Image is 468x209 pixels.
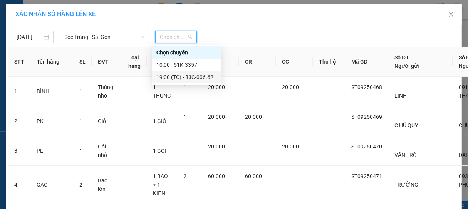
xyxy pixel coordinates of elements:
[440,4,462,25] button: Close
[4,4,31,31] img: logo.jpg
[156,61,216,69] div: 10:00 - 51K-3357
[153,118,166,124] span: 1 GIỎ
[8,106,30,136] td: 2
[156,48,216,57] div: Chọn chuyến
[313,47,345,77] th: Thu hộ
[208,114,225,120] span: 20.000
[156,73,216,81] div: 19:00 (TC) - 83C-006.62
[92,106,122,136] td: Giỏ
[79,182,82,188] span: 2
[92,47,122,77] th: ĐVT
[30,77,73,106] td: BÌNH
[208,173,225,179] span: 60.000
[153,148,166,154] span: 1 GÓI
[183,114,186,120] span: 1
[4,42,53,50] li: VP Sóc Trăng
[208,143,225,150] span: 20.000
[147,47,177,77] th: Ghi chú
[4,52,9,57] span: environment
[351,173,382,179] span: ST09250471
[8,47,30,77] th: STT
[4,4,112,33] li: Vĩnh Thành (Sóc Trăng)
[92,136,122,166] td: Gói nhỏ
[394,152,417,158] span: VĂN TRÒ
[8,77,30,106] td: 1
[160,31,192,43] span: Chọn chuyến
[79,88,82,94] span: 1
[394,122,418,128] span: C HÚ QUY
[53,42,102,50] li: VP Quận 8
[239,47,276,77] th: CR
[8,166,30,204] td: 4
[30,166,73,204] td: GẠO
[153,173,168,196] span: 1 BAO + 1 KIỆN
[345,47,388,77] th: Mã GD
[140,35,145,39] span: down
[17,33,42,41] input: 12/09/2025
[122,47,147,77] th: Loại hàng
[15,10,96,18] span: XÁC NHẬN SỐ HÀNG LÊN XE
[448,11,454,17] span: close
[183,84,186,90] span: 1
[30,136,73,166] td: PL
[245,173,262,179] span: 60.000
[351,114,382,120] span: ST09250469
[351,143,382,150] span: ST09250470
[183,173,186,179] span: 2
[30,47,73,77] th: Tên hàng
[92,77,122,106] td: Thùng nhỏ
[245,114,262,120] span: 20.000
[73,47,92,77] th: SL
[79,118,82,124] span: 1
[183,143,186,150] span: 1
[276,47,313,77] th: CC
[208,84,225,90] span: 20.000
[8,136,30,166] td: 3
[64,31,144,43] span: Sóc Trăng - Sài Gòn
[351,84,382,90] span: ST09250468
[282,84,299,90] span: 20.000
[92,166,122,204] td: Bao lớn
[394,63,419,69] span: Người gửi
[53,52,59,57] span: environment
[152,46,221,59] div: Chọn chuyến
[30,106,73,136] td: PK
[394,182,418,188] span: TRƯỜNG
[282,143,299,150] span: 20.000
[394,54,409,61] span: Số ĐT
[394,93,407,99] span: LINH
[79,148,82,154] span: 1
